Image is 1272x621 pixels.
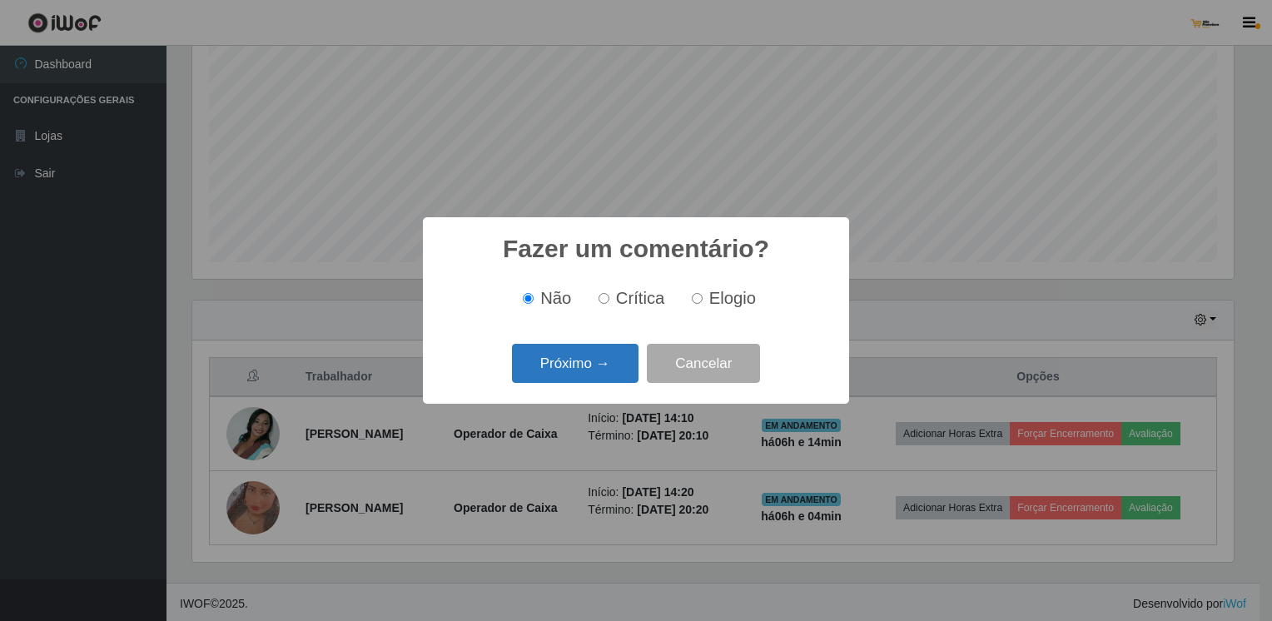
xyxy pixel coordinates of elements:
span: Não [540,289,571,307]
span: Elogio [709,289,756,307]
h2: Fazer um comentário? [503,234,769,264]
button: Próximo → [512,344,638,383]
span: Crítica [616,289,665,307]
input: Elogio [692,293,703,304]
input: Não [523,293,534,304]
button: Cancelar [647,344,760,383]
input: Crítica [599,293,609,304]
